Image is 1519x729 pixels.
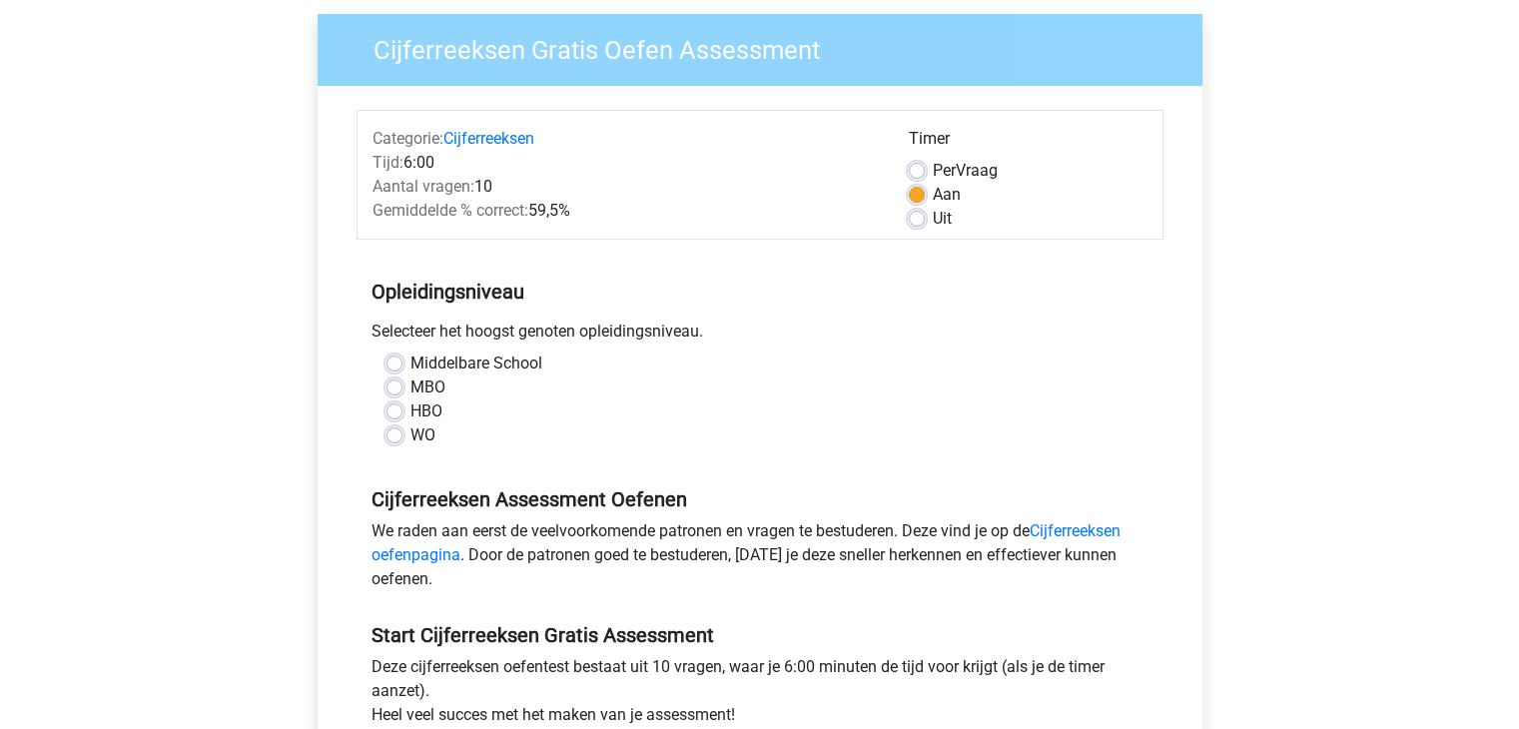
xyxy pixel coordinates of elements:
label: MBO [410,375,445,399]
span: Aantal vragen: [373,177,474,196]
label: WO [410,423,435,447]
div: 6:00 [358,151,894,175]
label: Vraag [933,159,998,183]
div: 59,5% [358,199,894,223]
label: Aan [933,183,961,207]
label: HBO [410,399,442,423]
span: Categorie: [373,129,443,148]
h5: Opleidingsniveau [372,272,1148,312]
span: Tijd: [373,153,403,172]
h3: Cijferreeksen Gratis Oefen Assessment [350,27,1187,66]
label: Uit [933,207,952,231]
a: Cijferreeksen [443,129,534,148]
h5: Cijferreeksen Assessment Oefenen [372,487,1148,511]
span: Per [933,161,956,180]
div: Timer [909,127,1147,159]
div: 10 [358,175,894,199]
div: Selecteer het hoogst genoten opleidingsniveau. [357,320,1163,352]
div: We raden aan eerst de veelvoorkomende patronen en vragen te bestuderen. Deze vind je op de . Door... [357,519,1163,599]
h5: Start Cijferreeksen Gratis Assessment [372,623,1148,647]
label: Middelbare School [410,352,542,375]
span: Gemiddelde % correct: [373,201,528,220]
